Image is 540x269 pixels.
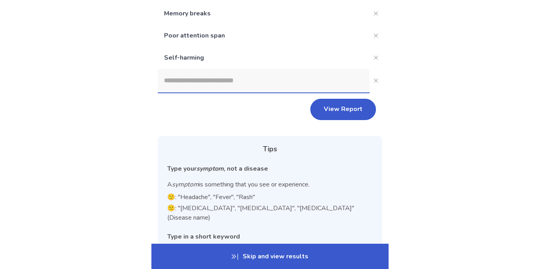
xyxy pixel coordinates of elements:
p: A is something that you see or experience. [167,180,373,189]
button: Close [370,7,382,20]
p: 🙂: "Headache", "Fever", "Rash" [167,192,373,202]
button: Close [370,51,382,64]
div: Type in a short keyword [167,232,373,241]
p: 🙁: "[MEDICAL_DATA]", "[MEDICAL_DATA]", "[MEDICAL_DATA]" (Disease name) [167,203,373,222]
p: Memory breaks [158,2,370,24]
i: symptom [172,180,199,189]
i: symptom [196,164,224,173]
p: Poor attention span [158,24,370,47]
p: Self-harming [158,47,370,69]
button: View Report [310,99,376,120]
div: Tips [167,144,373,154]
p: Skip and view results [151,244,389,269]
input: Close [158,69,370,92]
button: Close [370,74,382,87]
div: Type your , not a disease [167,164,373,173]
button: Close [370,29,382,42]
